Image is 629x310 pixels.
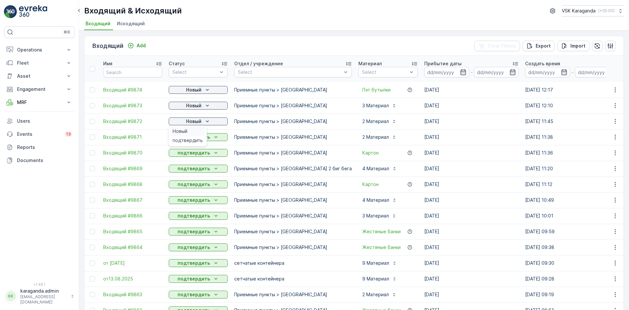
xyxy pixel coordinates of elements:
[169,125,207,146] ul: Новый
[238,69,342,75] p: Select
[90,276,95,281] div: Toggle Row Selected
[421,98,522,114] td: [DATE]
[169,180,228,188] button: подтвердить
[90,245,95,250] div: Toggle Row Selected
[4,141,75,154] a: Reports
[103,67,162,77] input: Search
[424,67,469,77] input: dd/mm/yyyy
[84,6,182,16] p: Входящий & Исходящий
[522,287,623,302] td: [DATE] 09:19
[4,83,75,96] button: Engagement
[169,275,228,283] button: подтвердить
[421,255,522,271] td: [DATE]
[362,87,391,93] a: Пэт бутылки
[421,176,522,192] td: [DATE]
[103,60,112,67] p: Имя
[178,228,210,235] p: подтвердить
[362,69,408,75] p: Select
[103,244,162,251] a: Входящий #9864
[64,30,70,35] p: ⌘B
[103,276,162,282] span: от13.08.2025
[169,243,228,251] button: подтвердить
[362,244,401,251] a: Жестяные банки
[169,291,228,299] button: подтвердить
[169,86,228,94] button: Новый
[90,213,95,218] div: Toggle Row Selected
[173,137,203,144] span: подтвердить
[421,129,522,145] td: [DATE]
[474,41,520,51] button: Clear Filters
[231,287,355,302] td: Приемные пункты > [GEOGRAPHIC_DATA]
[103,118,162,125] a: Входящий #9872
[4,43,75,56] button: Operations
[421,271,522,287] td: [DATE]
[362,228,401,235] a: Жестяные банки
[178,165,210,172] p: подтвердить
[19,5,47,18] img: logo_light-DOdMpM7g.png
[522,82,623,98] td: [DATE] 12:17
[358,132,401,142] button: 2 Материал
[231,98,355,114] td: Приемные пункты > [GEOGRAPHIC_DATA]
[421,192,522,208] td: [DATE]
[103,197,162,203] span: Входящий #9867
[90,197,95,203] div: Toggle Row Selected
[90,166,95,171] div: Toggle Row Selected
[487,43,516,49] p: Clear Filters
[17,131,61,137] p: Events
[523,41,555,51] button: Export
[4,56,75,70] button: Fleet
[231,255,355,271] td: сетчатыe контейнера
[562,5,624,16] button: VSK Karaganda(+05:00)
[522,224,623,239] td: [DATE] 09:59
[362,165,389,172] p: 4 Материал
[358,163,401,174] button: 4 Материал
[4,96,75,109] button: MRF
[358,100,401,111] button: 3 Материал
[125,42,148,50] button: Add
[17,99,62,106] p: MRF
[169,60,185,67] p: Статус
[536,43,551,49] p: Export
[522,114,623,129] td: [DATE] 11:45
[4,154,75,167] a: Documents
[4,70,75,83] button: Asset
[172,69,218,75] p: Select
[4,288,75,305] button: KKkaraganda.admin[EMAIL_ADDRESS][DOMAIN_NAME]
[103,181,162,188] span: Входящий #9868
[90,150,95,155] div: Toggle Row Selected
[103,102,162,109] a: Входящий #9873
[4,114,75,128] a: Users
[525,60,560,67] p: Создать время
[103,165,162,172] span: Входящий #9869
[231,271,355,287] td: сетчатыe контейнера
[421,208,522,224] td: [DATE]
[362,197,389,203] p: 4 Материал
[178,150,210,156] p: подтвердить
[421,82,522,98] td: [DATE]
[178,260,210,266] p: подтвердить
[231,161,355,176] td: Приемные пункты > [GEOGRAPHIC_DATA] 2 биг бега
[103,213,162,219] span: Входящий #9866
[178,181,210,188] p: подтвердить
[231,82,355,98] td: Приемные пункты > [GEOGRAPHIC_DATA]
[103,87,162,93] a: Входящий #9874
[90,103,95,108] div: Toggle Row Selected
[362,134,389,140] p: 2 Материал
[522,208,623,224] td: [DATE] 10:01
[90,119,95,124] div: Toggle Row Selected
[103,291,162,298] a: Входящий #9863
[571,68,574,76] p: -
[173,128,187,134] span: Новый
[522,192,623,208] td: [DATE] 10:49
[178,213,210,219] p: подтвердить
[17,157,72,164] p: Documents
[90,87,95,93] div: Toggle Row Selected
[4,5,17,18] img: logo
[103,260,162,266] a: от 14.08.2025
